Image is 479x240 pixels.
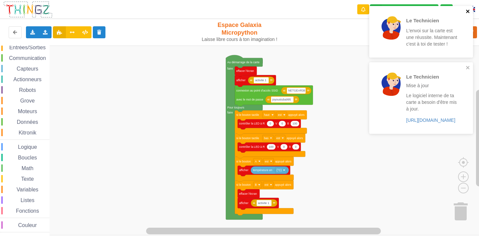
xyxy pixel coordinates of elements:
text: 0 [281,122,283,125]
text: activite 1 [255,79,266,82]
span: Données [16,119,39,125]
span: Moteurs [17,109,38,114]
text: B [287,122,289,125]
span: Actionneurs [12,77,43,82]
text: Pour toujours [227,106,244,109]
text: V [275,122,277,125]
text: afficher [236,79,245,82]
text: avec le mot de passe [236,98,263,101]
div: Espace Galaxia Micropython [199,21,280,42]
p: Mise à jour [406,82,458,89]
text: appuyé alors [287,136,303,140]
text: activite 1 [258,201,269,205]
text: connexion au point d'accès SSID [236,89,278,92]
text: si le bouton [236,183,251,186]
text: contrôler la LED à R [239,122,265,125]
p: Le Technicien [406,73,458,80]
text: est [278,113,282,117]
text: A [255,160,257,163]
text: 100 [292,122,297,125]
text: 0 [269,122,271,125]
span: Robots [18,87,37,93]
text: si le bouton tactile [236,136,259,140]
text: appuyé alors [275,183,291,186]
text: est [265,160,269,163]
text: B [255,183,257,186]
text: afficher [239,201,248,205]
text: est [264,183,268,186]
span: Communication [8,55,47,61]
text: V [277,145,279,148]
text: si le bouton tactile [236,113,259,117]
text: appuyé alors [288,113,304,117]
span: Capteurs [16,66,39,72]
text: est [276,136,280,140]
span: Variables [16,187,40,192]
text: faire [227,67,233,70]
p: Le Technicien [406,17,458,24]
text: si le bouton [236,160,251,163]
span: Fonctions [15,208,40,214]
span: Logique [17,144,38,150]
text: bas [264,136,269,140]
span: Boucles [17,155,38,160]
span: Texte [20,176,35,182]
span: Entrées/Sorties [8,45,47,50]
span: Grove [19,98,36,104]
img: thingz_logo.png [3,1,53,18]
text: 100 [269,145,274,148]
text: effacer l'écran [236,69,254,73]
text: NETGEAR38 [288,89,305,92]
text: (°C) [277,168,282,172]
div: Ta base fonctionne bien ! [370,4,438,15]
div: Laisse libre cours à ton imagination ! [199,37,280,42]
text: B [289,145,291,148]
text: effacer l'écran [239,192,257,195]
a: [URL][DOMAIN_NAME] [406,118,455,123]
text: Au démarrage de la carte [227,61,259,64]
span: Couleur [17,222,38,228]
text: appuyé alors [275,160,291,163]
text: afficher [239,168,248,172]
button: close [466,65,470,71]
p: L'envoi sur la carte est une réussite. Maintenant c'est à toi de tester ! [406,27,458,47]
text: haut [264,113,270,117]
text: température en [253,168,272,172]
span: Kitronik [18,130,37,135]
text: 0 [283,145,285,148]
span: Math [21,165,35,171]
text: 0 [295,145,297,148]
text: contrôler la LED à R [239,145,265,148]
text: joyoustuba995 [272,98,291,101]
text: faire [227,111,233,114]
p: Le logiciel interne de ta carte a besoin d'être mis à jour. [406,92,458,112]
span: Listes [20,197,36,203]
button: close [466,9,470,15]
